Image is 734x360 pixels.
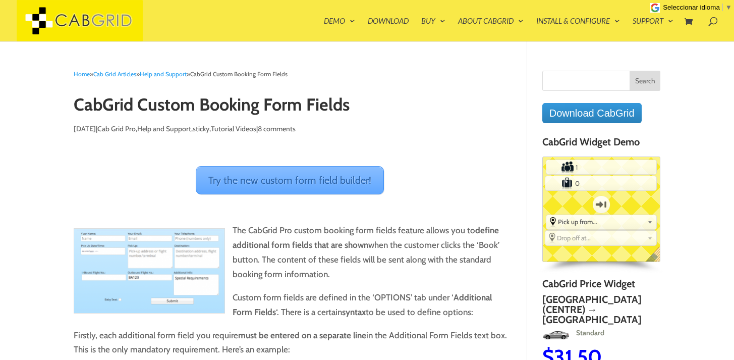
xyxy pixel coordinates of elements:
[646,246,668,269] span: English
[546,215,656,228] div: Select the place the starting address falls within
[542,103,642,123] a: Download CabGrid
[74,122,510,144] p: | , , , |
[17,14,143,25] a: CabGrid Taxi Plugin
[74,290,510,328] p: Custom form fields are defined in the ‘OPTIONS’ tab under ‘ ‘. There is a certain to be used to d...
[633,17,673,41] a: Support
[196,166,384,194] a: Try the new custom form field builder!
[663,4,732,11] a: Seleccionar idioma​
[458,17,524,41] a: About CabGrid
[574,161,629,174] input: Number of Passengers
[190,70,288,78] span: CabGrid Custom Booking Form Fields
[571,328,604,337] span: Standard
[663,4,720,11] span: Seleccionar idioma
[137,124,191,133] a: Help and Support
[74,70,288,78] span: » » »
[585,191,618,218] label: One-way
[671,297,734,345] iframe: chat widget
[193,124,209,133] a: sticky
[233,292,492,317] strong: Additional Form Fields
[542,294,660,325] h2: [GEOGRAPHIC_DATA] (Centre) → [GEOGRAPHIC_DATA]
[546,177,574,190] label: Number of Suitcases
[140,70,187,78] a: Help and Support
[542,327,570,343] img: Standard
[74,228,225,314] img: Screen Shot 2016-05-13 at 10.15.13
[211,124,256,133] a: Tutorial Videos
[558,218,644,226] span: Pick up from...
[542,278,661,294] h4: CabGrid Price Widget
[238,330,366,340] strong: must be entered on a separate line
[74,223,510,290] p: The CabGrid Pro custom booking form fields feature allows you to when the customer clicks the ‘Bo...
[368,17,409,41] a: Download
[725,4,732,11] span: ▼
[574,177,629,190] input: Number of Suitcases
[342,307,366,317] strong: syntax
[545,231,656,244] div: Select the place the destination address is within
[74,70,90,78] a: Home
[97,124,136,133] a: Cab Grid Pro
[421,17,445,41] a: Buy
[258,124,296,133] a: 8 comments
[536,17,620,41] a: Install & Configure
[74,95,510,119] h1: CabGrid Custom Booking Form Fields
[93,70,136,78] a: Cab Grid Articles
[547,161,574,174] label: Number of Passengers
[722,4,723,11] span: ​
[630,71,661,91] input: Search
[74,124,96,133] span: [DATE]
[557,234,643,242] span: Drop off at...
[660,327,688,343] img: Standard
[542,136,661,152] h4: CabGrid Widget Demo
[324,17,355,41] a: Demo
